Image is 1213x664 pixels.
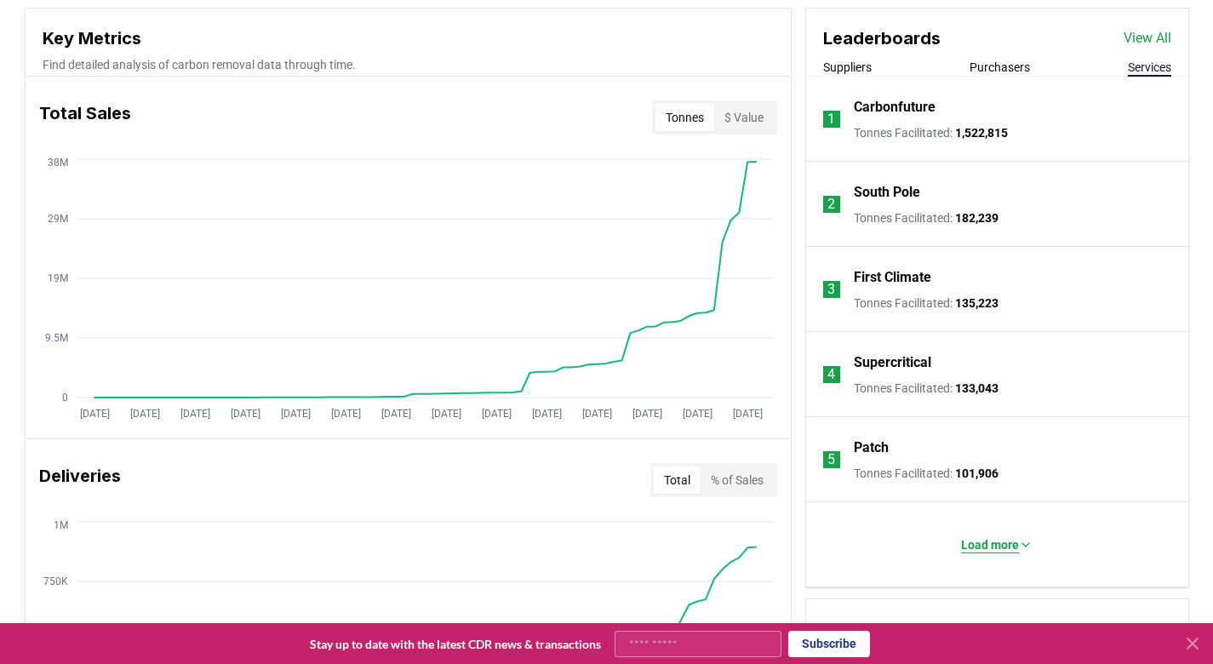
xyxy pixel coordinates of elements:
tspan: [DATE] [79,408,109,420]
a: Supercritical [854,352,931,373]
button: Tonnes [655,104,714,131]
tspan: [DATE] [129,408,159,420]
tspan: 1M [54,519,68,531]
button: % of Sales [701,467,774,494]
button: Purchasers [970,59,1030,76]
a: Patch [854,438,889,458]
tspan: [DATE] [230,408,260,420]
tspan: [DATE] [632,408,661,420]
p: 2 [827,194,835,215]
p: Load more [961,536,1019,553]
tspan: [DATE] [180,408,209,420]
span: 135,223 [955,296,998,310]
p: Tonnes Facilitated : [854,465,998,482]
p: 5 [827,449,835,470]
tspan: [DATE] [732,408,762,420]
tspan: 29M [48,213,68,225]
span: 133,043 [955,381,998,395]
button: Services [1128,59,1171,76]
h3: Latest Purchases [827,620,1168,645]
span: 1,522,815 [955,126,1008,140]
tspan: [DATE] [481,408,511,420]
tspan: [DATE] [531,408,561,420]
a: View All [1124,28,1171,49]
tspan: 38M [48,157,68,169]
tspan: 19M [48,272,68,284]
button: Total [654,467,701,494]
button: Suppliers [823,59,872,76]
h3: Leaderboards [823,26,941,51]
tspan: [DATE] [682,408,712,420]
tspan: [DATE] [581,408,611,420]
p: Find detailed analysis of carbon removal data through time. [43,56,774,73]
h3: Total Sales [39,100,131,135]
h3: Deliveries [39,463,121,497]
tspan: [DATE] [431,408,461,420]
span: 101,906 [955,467,998,480]
a: First Climate [854,267,931,288]
button: Load more [947,528,1046,562]
p: 3 [827,279,835,300]
tspan: 9.5M [45,332,68,344]
p: 4 [827,364,835,385]
tspan: 0 [62,392,68,404]
tspan: [DATE] [280,408,310,420]
span: 182,239 [955,211,998,225]
p: Tonnes Facilitated : [854,295,998,312]
tspan: [DATE] [330,408,360,420]
p: Tonnes Facilitated : [854,209,998,226]
p: Tonnes Facilitated : [854,124,1008,141]
p: 1 [827,109,835,129]
tspan: [DATE] [380,408,410,420]
tspan: 750K [43,575,68,587]
a: Carbonfuture [854,97,935,117]
p: Tonnes Facilitated : [854,380,998,397]
a: South Pole [854,182,920,203]
h3: Key Metrics [43,26,774,51]
button: $ Value [714,104,774,131]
